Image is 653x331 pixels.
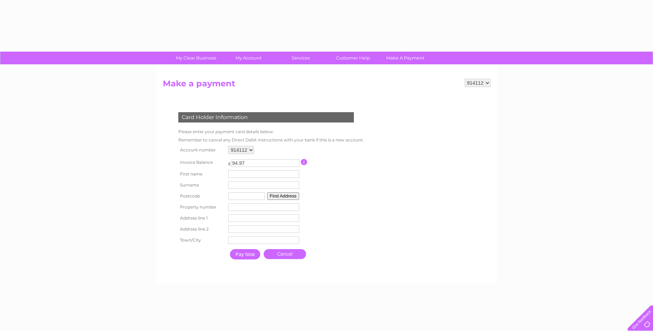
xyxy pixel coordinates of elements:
th: Town/City [177,235,227,246]
td: £ [228,158,231,166]
a: Customer Help [325,52,381,64]
input: Pay Now [230,249,260,259]
td: Remember to cancel any Direct Debit instructions with your bank if this is a new account. [177,136,366,144]
th: Account number [177,144,227,156]
th: Address line 1 [177,213,227,224]
h2: Make a payment [163,79,491,92]
a: Services [272,52,329,64]
th: Address line 2 [177,224,227,235]
a: Cancel [264,249,306,259]
th: First name [177,169,227,180]
div: Card Holder Information [178,112,354,122]
a: My Clear Business [168,52,224,64]
th: Property number [177,202,227,213]
th: Invoice Balance [177,156,227,169]
a: My Account [220,52,277,64]
th: Postcode [177,191,227,202]
th: Surname [177,180,227,191]
input: Information [301,159,307,165]
button: Find Address [267,192,299,200]
td: Please enter your payment card details below. [177,128,366,136]
a: Make A Payment [377,52,434,64]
